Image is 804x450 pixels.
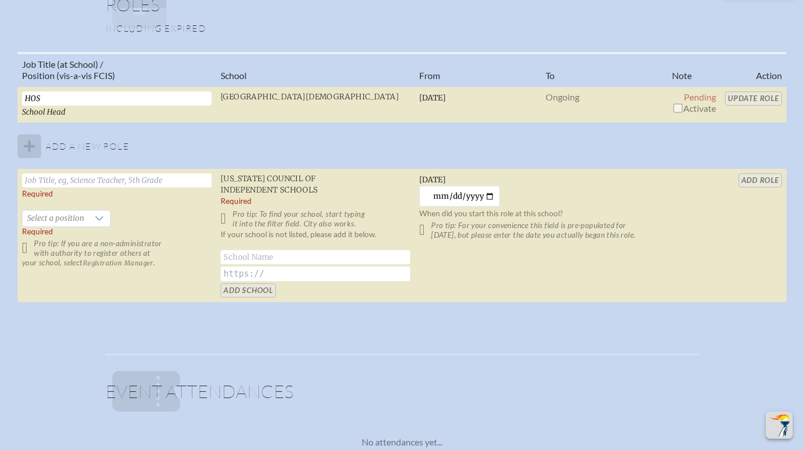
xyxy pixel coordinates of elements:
[221,230,376,249] label: If your school is not listed, please add it below.
[546,91,579,102] span: Ongoing
[22,239,212,268] p: Pro tip: If you are a non-administrator with authority to register others at your school, select .
[766,412,793,439] button: Scroll Top
[216,53,415,86] th: School
[415,53,541,86] th: From
[17,53,216,86] th: Job Title (at School) / Position (vis-a-vis FCIS)
[419,209,663,219] p: When did you start this role at this school?
[768,414,790,436] img: To the top
[22,173,212,187] input: Job Title, eg, Science Teacher, 5th Grade
[221,196,252,206] label: Required
[419,93,446,103] span: [DATE]
[83,259,153,267] span: Registration Manager
[22,107,65,117] span: School Head
[221,174,318,195] span: [US_STATE] Council of Independent Schools
[22,91,212,106] input: Eg, Science Teacher, 5th Grade
[667,53,720,86] th: Note
[106,382,699,409] h1: Event Attendances
[221,250,410,264] input: School Name
[106,436,699,448] p: No attendances yet...
[22,189,53,199] label: Required
[684,91,716,102] span: Pending
[221,92,399,102] span: [GEOGRAPHIC_DATA][DEMOGRAPHIC_DATA]
[22,227,53,236] span: Required
[720,53,787,86] th: Action
[221,266,410,281] input: https://
[221,209,410,229] p: Pro tip: To find your school, start typing it into the filter field. City also works.
[419,221,663,240] p: Pro tip: For your convenience this field is pre-populated for [DATE], but please enter the date y...
[23,211,89,226] span: Select a position
[672,103,716,113] span: Activate
[541,53,667,86] th: To
[419,175,446,185] span: [DATE]
[106,23,699,34] p: Including expired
